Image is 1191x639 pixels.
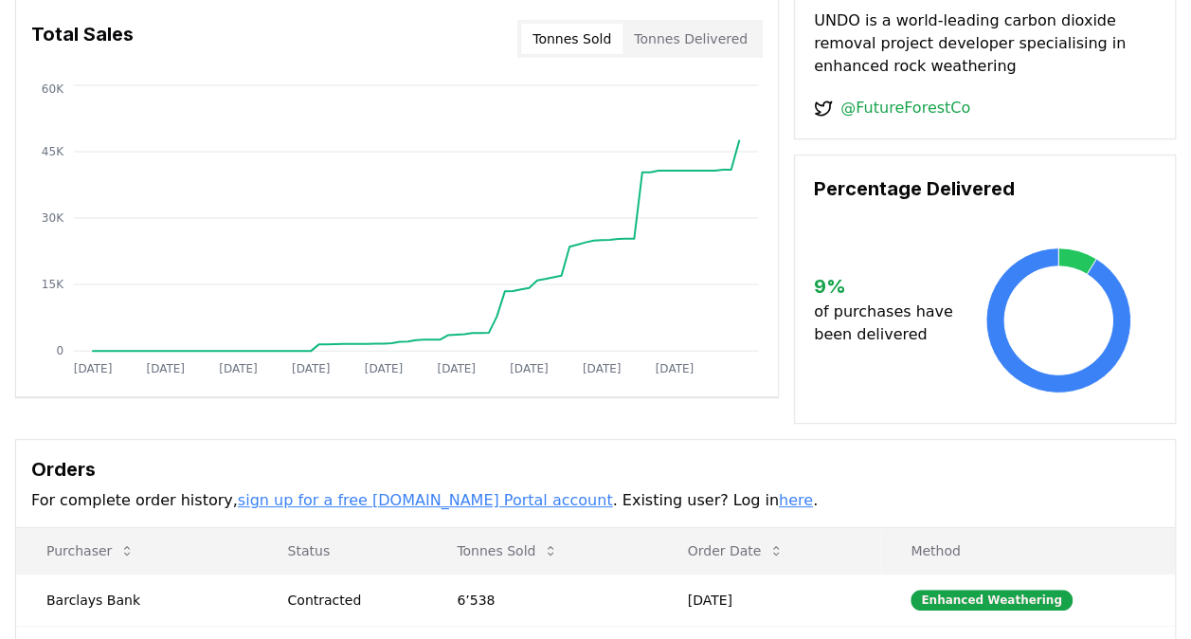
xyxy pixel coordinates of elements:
button: Tonnes Sold [521,24,623,54]
p: UNDO is a world-leading carbon dioxide removal project developer specialising in enhanced rock we... [814,9,1156,78]
tspan: [DATE] [583,362,622,375]
tspan: [DATE] [292,362,331,375]
tspan: [DATE] [510,362,549,375]
td: Barclays Bank [16,574,257,626]
tspan: 60K [42,82,64,96]
h3: Total Sales [31,20,134,58]
td: [DATE] [658,574,881,626]
h3: Percentage Delivered [814,174,1156,203]
tspan: 0 [56,344,63,357]
tspan: [DATE] [74,362,113,375]
button: Tonnes Sold [442,532,573,570]
tspan: [DATE] [219,362,258,375]
tspan: [DATE] [656,362,695,375]
tspan: 45K [42,145,64,158]
p: Method [895,541,1160,560]
a: here [779,491,813,509]
td: 6’538 [426,574,657,626]
button: Order Date [673,532,800,570]
h3: 9 % [814,272,961,301]
button: Tonnes Delivered [623,24,759,54]
tspan: [DATE] [146,362,185,375]
div: Contracted [287,591,411,610]
p: Status [272,541,411,560]
button: Purchaser [31,532,150,570]
tspan: [DATE] [365,362,404,375]
tspan: [DATE] [437,362,476,375]
p: of purchases have been delivered [814,301,961,346]
p: For complete order history, . Existing user? Log in . [31,489,1160,512]
a: sign up for a free [DOMAIN_NAME] Portal account [238,491,613,509]
div: Enhanced Weathering [911,590,1073,611]
tspan: 15K [42,278,64,291]
h3: Orders [31,455,1160,484]
a: @FutureForestCo [840,97,970,119]
tspan: 30K [42,211,64,225]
